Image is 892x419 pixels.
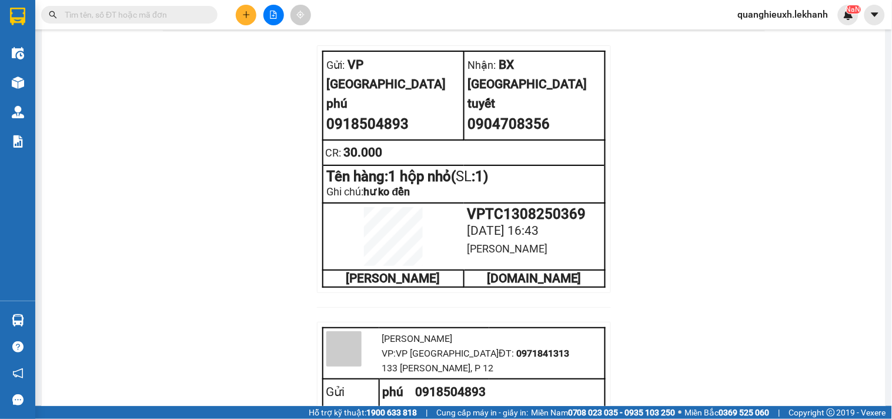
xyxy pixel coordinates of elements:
div: tuyết [138,38,257,52]
img: icon-new-feature [843,9,854,20]
div: 0904708356 [468,114,601,136]
span: CR : [326,147,344,159]
strong: 1900 633 818 [366,408,417,417]
img: warehouse-icon [12,314,24,327]
div: 30.000 [326,143,462,162]
span: question-circle [12,341,24,353]
div: [DATE] 16:43 [467,221,601,241]
div: BX [GEOGRAPHIC_DATA] [138,10,257,38]
span: ⚪️ [679,410,682,415]
span: Hỗ trợ kỹ thuật: [309,406,417,419]
input: Tìm tên, số ĐT hoặc mã đơn [65,8,203,21]
div: phú [327,94,460,114]
div: Tên hàng: 1 hộp nhỏ ( : 1 ) [327,169,601,184]
button: file-add [263,5,284,25]
button: plus [236,5,256,25]
div: VP [GEOGRAPHIC_DATA] [10,10,129,38]
span: 0971841313 [516,348,569,359]
img: warehouse-icon [12,106,24,118]
span: hư ko đền [364,185,410,198]
strong: 0369 525 060 [719,408,770,417]
div: 30.000 [9,76,131,90]
img: solution-icon [12,135,24,148]
div: 0904708356 [138,52,257,69]
img: warehouse-icon [12,47,24,59]
div: [PERSON_NAME] [382,331,602,346]
div: tuyết [468,94,601,114]
span: caret-down [870,9,880,20]
div: 133 [PERSON_NAME], P 12 [382,361,602,375]
div: 0918504893 [10,52,129,69]
span: Cung cấp máy in - giấy in: [436,406,528,419]
div: 0918504893 [327,114,460,136]
td: [DOMAIN_NAME] [464,270,605,287]
span: SL [456,168,472,185]
span: quanghieuxh.lekhanh [729,7,838,22]
td: [PERSON_NAME] [323,270,464,287]
span: copyright [827,408,835,417]
span: Gửi: [327,59,345,71]
div: phú [10,38,129,52]
span: Nhận: [468,59,496,71]
span: | [426,406,427,419]
sup: NaN [846,5,861,14]
span: search [49,11,57,19]
div: VP: VP [GEOGRAPHIC_DATA] ĐT: [382,346,602,361]
div: VP [GEOGRAPHIC_DATA] [327,55,460,94]
span: Miền Bắc [685,406,770,419]
button: aim [290,5,311,25]
div: BX [GEOGRAPHIC_DATA] [468,55,601,94]
div: [PERSON_NAME] [467,241,601,257]
img: warehouse-icon [12,77,24,89]
span: Miền Nam [531,406,676,419]
div: VPTC1308250369 [467,207,601,221]
div: Ghi chú: [327,184,601,199]
span: | [779,406,780,419]
strong: 0708 023 035 - 0935 103 250 [568,408,676,417]
span: file-add [269,11,278,19]
span: CR : [9,77,27,89]
span: aim [296,11,305,19]
span: Gửi: [10,11,28,24]
img: logo-vxr [10,8,25,25]
span: notification [12,368,24,379]
button: caret-down [864,5,885,25]
span: plus [242,11,250,19]
span: Nhận: [138,11,166,24]
span: message [12,394,24,405]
